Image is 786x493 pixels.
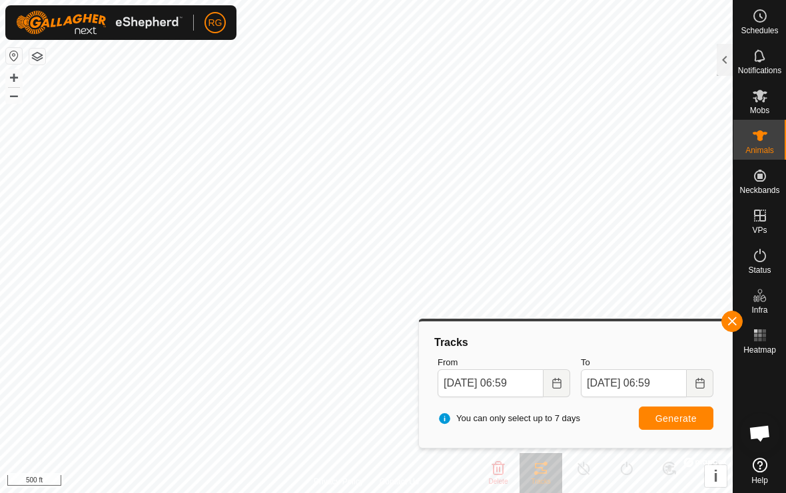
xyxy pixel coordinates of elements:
span: Animals [745,146,774,154]
span: Schedules [741,27,778,35]
span: Mobs [750,106,769,114]
a: Help [733,452,786,490]
label: From [438,356,570,369]
a: Privacy Policy [314,476,364,488]
span: VPs [752,226,767,234]
span: Notifications [738,67,781,75]
button: Choose Date [544,369,570,397]
button: Choose Date [687,369,713,397]
span: RG [208,16,222,30]
span: Neckbands [739,186,779,194]
span: Status [748,266,771,274]
span: Heatmap [743,346,776,354]
button: + [6,70,22,86]
button: i [705,465,727,487]
button: – [6,87,22,103]
span: Help [751,476,768,484]
div: Tracks [432,335,719,351]
span: Infra [751,306,767,314]
span: i [713,467,718,485]
span: You can only select up to 7 days [438,412,580,425]
a: Contact Us [380,476,419,488]
button: Generate [639,407,713,430]
div: Open chat [740,413,780,453]
img: Gallagher Logo [16,11,183,35]
button: Reset Map [6,48,22,64]
label: To [581,356,713,369]
span: Generate [655,413,697,424]
button: Map Layers [29,49,45,65]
